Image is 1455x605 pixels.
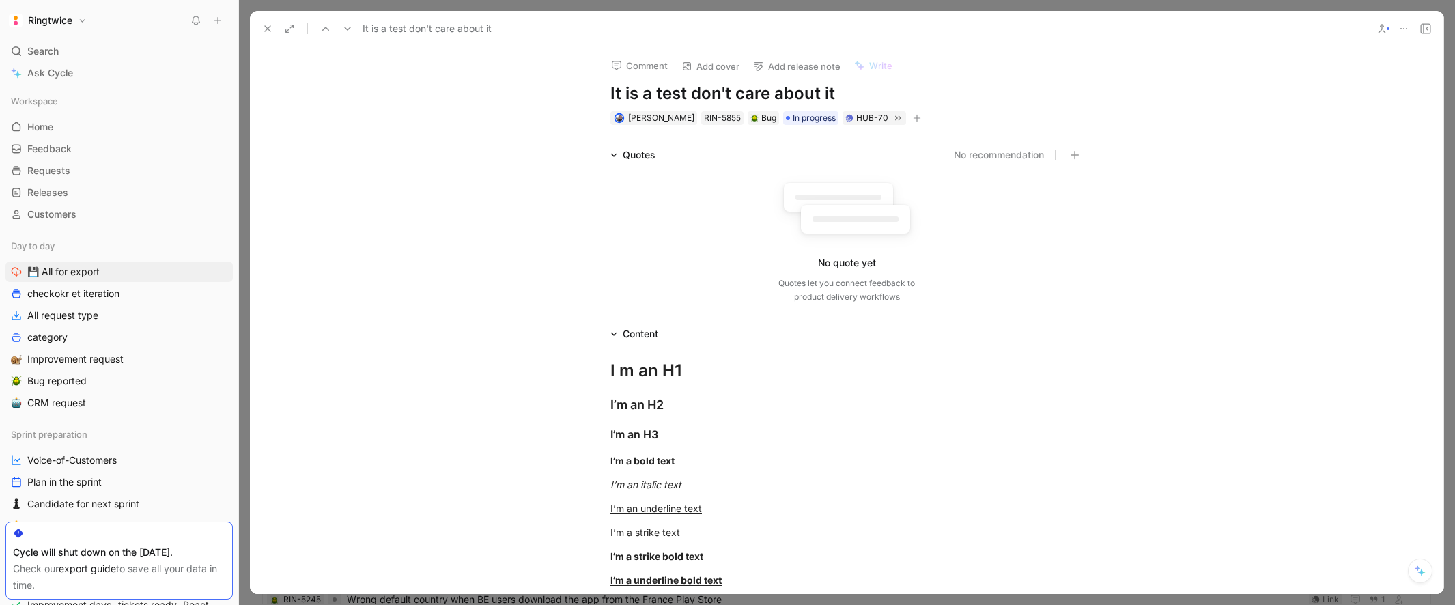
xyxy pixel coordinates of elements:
a: Home [5,117,233,137]
strong: I’m a bold text [610,455,675,466]
div: I’m an H2 [610,395,1083,414]
div: In progress [783,111,838,125]
s: I’m a strike bold text [610,550,703,562]
u: I’m a underline bold text [610,574,722,586]
div: Cycle will shut down on the [DATE]. [13,544,225,561]
span: It is a test don't care about it [363,20,492,37]
a: Ask Cycle [5,63,233,83]
div: I m an H1 [610,358,1083,383]
img: 🐌 [11,354,22,365]
a: 🤖Grooming [5,516,233,536]
button: No recommendation [954,147,1044,163]
span: Write [869,59,892,72]
span: Home [27,120,53,134]
div: Workspace [5,91,233,111]
button: 🤖 [8,395,25,411]
button: 🪲 [8,373,25,389]
span: Workspace [11,94,58,108]
a: 🐌Improvement request [5,349,233,369]
span: Search [27,43,59,59]
a: Customers [5,204,233,225]
button: ♟️ [8,496,25,512]
img: 🪲 [750,114,759,122]
s: I’m a strike text [610,526,680,538]
span: 💾 All for export [27,265,100,279]
span: checkokr et iteration [27,287,119,300]
div: Bug [750,111,776,125]
div: Sprint preparationVoice-of-CustomersPlan in the sprint♟️Candidate for next sprint🤖Grooming [5,424,233,536]
div: I’m an H3 [610,426,1083,442]
span: [PERSON_NAME] [628,113,694,123]
a: Requests [5,160,233,181]
div: Check our to save all your data in time. [13,561,225,593]
button: Add cover [675,57,746,76]
a: Releases [5,182,233,203]
div: Sprint preparation [5,424,233,445]
span: In progress [793,111,836,125]
h1: Ringtwice [28,14,72,27]
span: CRM request [27,396,86,410]
a: Feedback [5,139,233,159]
a: 🪲Bug reported [5,371,233,391]
span: Candidate for next sprint [27,497,139,511]
span: Sprint preparation [11,427,87,441]
span: Day to day [11,239,55,253]
a: category [5,327,233,348]
a: Voice-of-Customers [5,450,233,470]
span: Grooming [27,519,70,533]
a: export guide [59,563,116,574]
div: No quote yet [818,255,876,271]
div: HUB-70 [856,111,888,125]
img: ♟️ [11,498,22,509]
a: ♟️Candidate for next sprint [5,494,233,514]
div: Search [5,41,233,61]
a: 🤖CRM request [5,393,233,413]
img: 🤖 [11,520,22,531]
div: Quotes [605,147,661,163]
img: 🪲 [11,376,22,386]
a: checkokr et iteration [5,283,233,304]
h1: It is a test don't care about it [610,83,1083,104]
button: 🐌 [8,351,25,367]
div: Content [605,326,664,342]
img: 🤖 [11,397,22,408]
u: I’m an underline text [610,503,702,514]
button: Write [848,56,899,75]
span: Bug reported [27,374,87,388]
span: Improvement request [27,352,124,366]
span: Plan in the sprint [27,475,102,489]
em: I’m an italic text [610,479,681,490]
span: Customers [27,208,76,221]
button: Add release note [747,57,847,76]
span: Releases [27,186,68,199]
div: Day to day [5,236,233,256]
div: RIN-5855 [704,111,741,125]
div: Quotes [623,147,655,163]
span: Feedback [27,142,72,156]
div: Content [623,326,658,342]
button: RingtwiceRingtwice [5,11,90,30]
span: category [27,330,68,344]
a: Plan in the sprint [5,472,233,492]
img: avatar [615,115,623,122]
span: All request type [27,309,98,322]
span: Requests [27,164,70,178]
div: 🪲Bug [748,111,779,125]
div: Quotes let you connect feedback to product delivery workflows [778,277,915,304]
button: 🤖 [8,518,25,534]
div: Day to day💾 All for exportcheckokr et iterationAll request typecategory🐌Improvement request🪲Bug r... [5,236,233,413]
a: All request type [5,305,233,326]
img: Ringtwice [9,14,23,27]
a: 💾 All for export [5,262,233,282]
span: Ask Cycle [27,65,73,81]
span: Voice-of-Customers [27,453,117,467]
button: Comment [605,56,674,75]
